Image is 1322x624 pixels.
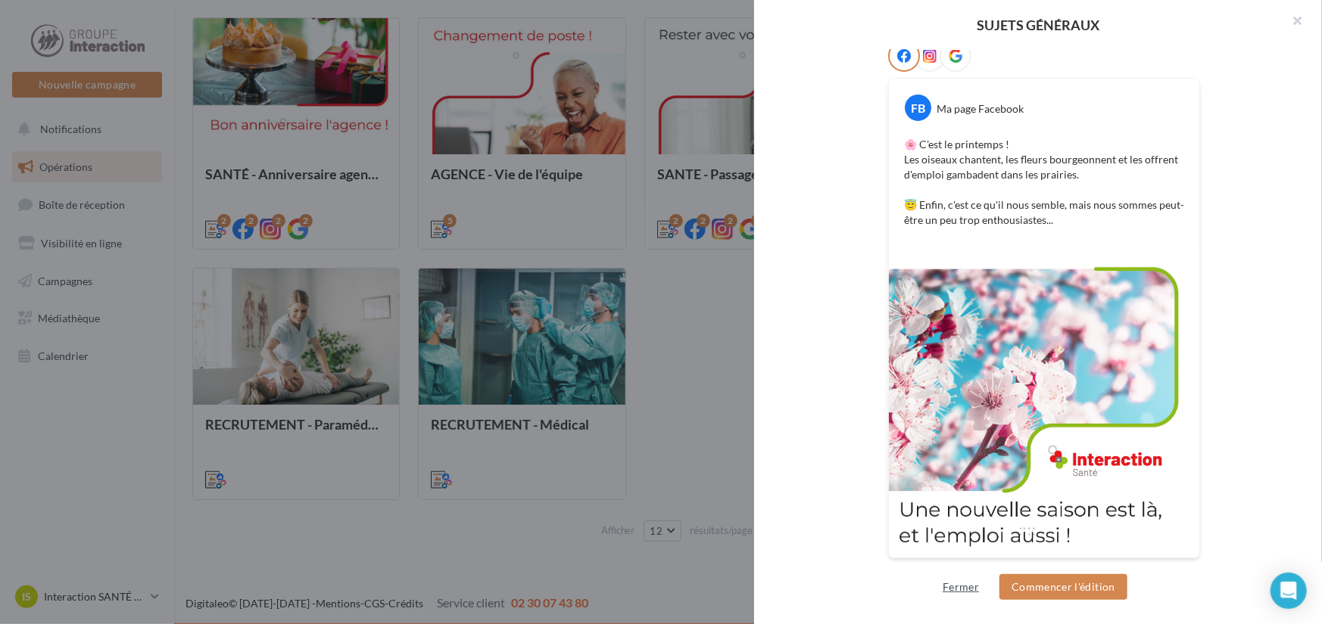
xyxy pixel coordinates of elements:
[888,558,1200,578] div: La prévisualisation est non-contractuelle
[937,578,985,596] button: Fermer
[778,18,1298,32] div: SUJETS GÉNÉRAUX
[1271,573,1307,609] div: Open Intercom Messenger
[999,574,1127,600] button: Commencer l'édition
[904,137,1184,228] p: 🌸 C'est le printemps ! Les oiseaux chantent, les fleurs bourgeonnent et les offrent d'emploi gamb...
[905,95,931,121] div: FB
[937,101,1024,116] div: Ma page Facebook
